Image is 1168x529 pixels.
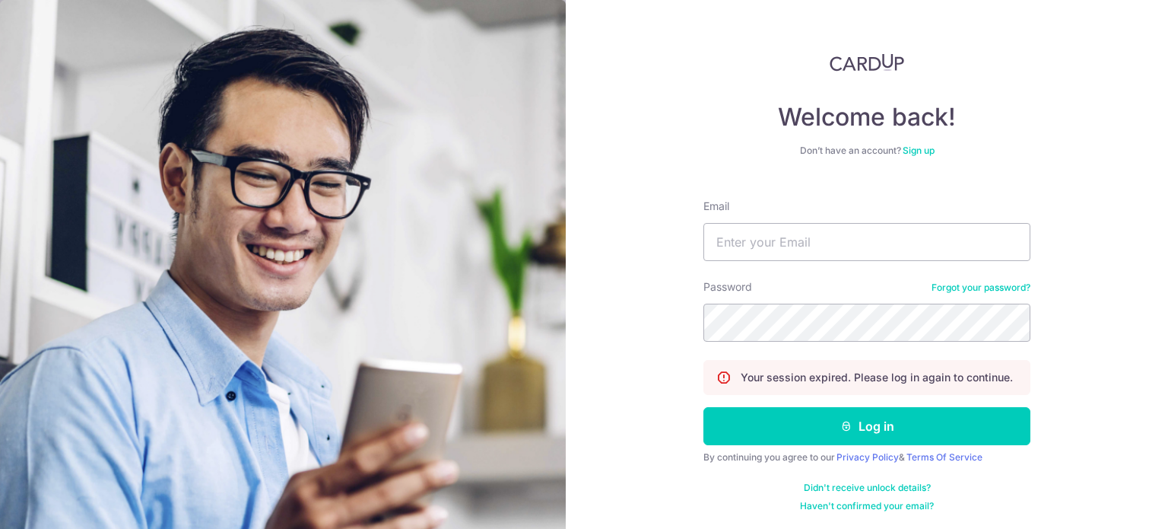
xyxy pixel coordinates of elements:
a: Sign up [903,145,935,156]
a: Terms Of Service [906,451,982,463]
a: Didn't receive unlock details? [804,482,931,494]
a: Privacy Policy [836,451,899,463]
div: By continuing you agree to our & [703,451,1030,464]
h4: Welcome back! [703,102,1030,132]
button: Log in [703,407,1030,445]
label: Password [703,279,752,295]
input: Enter your Email [703,223,1030,261]
label: Email [703,199,729,214]
div: Don’t have an account? [703,145,1030,157]
p: Your session expired. Please log in again to continue. [741,370,1013,385]
a: Forgot your password? [932,282,1030,294]
a: Haven't confirmed your email? [800,500,934,512]
img: CardUp Logo [830,53,904,72]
